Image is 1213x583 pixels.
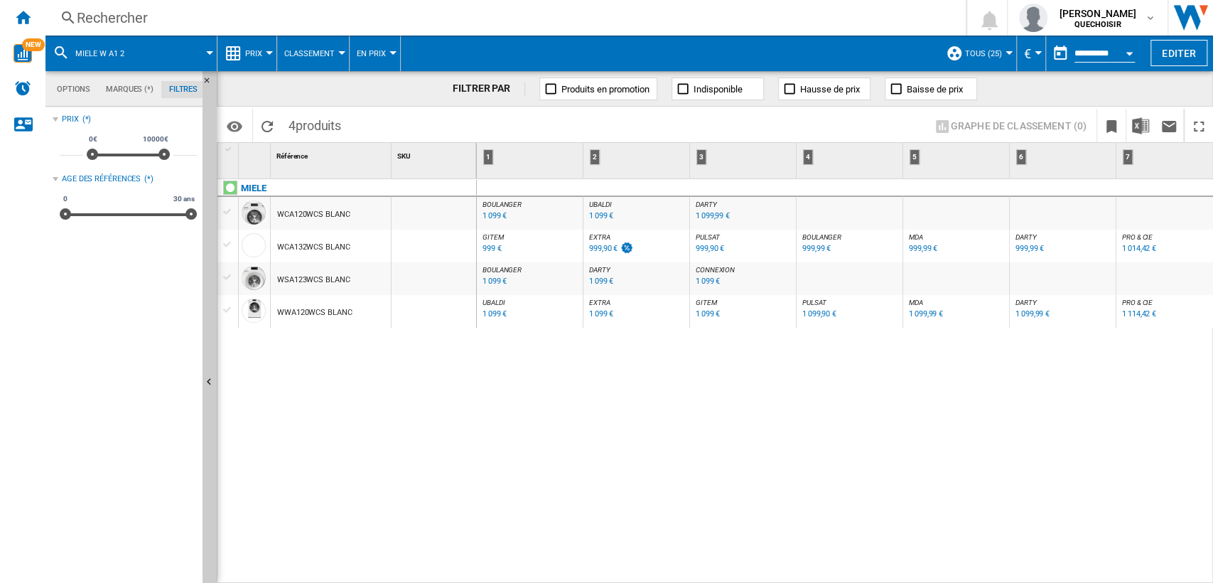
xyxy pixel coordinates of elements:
[696,211,730,220] div: 1 099,99 €
[480,307,507,321] div: Mise à jour : jeudi 2 octobre 2025 06:29
[589,200,611,208] span: UBALDI
[1013,143,1116,178] div: 6
[1013,242,1044,256] div: Mise à jour : jeudi 2 octobre 2025 15:38
[482,233,504,241] span: GITEM
[394,143,476,165] div: Sort None
[49,81,98,98] md-tab-item: Options
[274,143,391,165] div: Sort None
[1120,242,1156,256] div: Mise à jour : jeudi 2 octobre 2025 17:36
[1123,149,1133,165] div: 7
[799,233,900,266] div: BOULANGER 999,99 €
[483,149,493,165] div: 1
[1016,149,1026,165] div: 6
[1046,39,1074,68] button: md-calendar
[907,84,963,95] span: Baisse de prix
[696,266,735,274] span: CONNEXION
[1126,109,1155,142] button: Télécharger au format Excel
[589,299,610,306] span: EXTRA
[694,209,730,223] div: Mise à jour : jeudi 2 octobre 2025 15:49
[482,309,507,319] div: 1 099 €
[53,36,210,71] div: miele w a1 2
[906,233,1006,266] div: MDA 999,99 €
[539,77,657,100] button: Produits en promotion
[482,200,522,208] span: BOULANGER
[225,36,269,71] div: Prix
[62,173,141,185] div: Age des références
[1017,36,1046,71] md-menu: Currency
[1024,36,1038,71] button: €
[586,200,686,233] div: UBALDI 1 099 €
[587,274,613,289] div: Mise à jour : jeudi 2 octobre 2025 15:16
[590,149,600,165] div: 2
[696,277,720,286] div: 1 099 €
[482,266,522,274] span: BOULANGER
[284,36,342,71] button: Classement
[1155,109,1183,142] button: Envoyer ce rapport par email
[589,233,610,241] span: EXTRA
[696,299,717,306] span: GITEM
[480,274,507,289] div: Mise à jour : jeudi 2 octobre 2025 17:16
[1015,233,1037,241] span: DARTY
[799,299,900,331] div: PULSAT 1 099,90 €
[14,44,32,63] img: wise-card.svg
[1122,309,1156,319] div: 1 114,42 €
[965,36,1009,71] button: TOUS (25)
[885,77,977,100] button: Baisse de prix
[357,49,386,58] span: En Prix
[696,244,724,253] div: 999,90 €
[589,277,613,286] div: 1 099 €
[802,233,841,241] span: BOULANGER
[909,299,923,306] span: MDA
[296,118,341,133] span: produits
[694,274,720,289] div: Mise à jour : jeudi 2 octobre 2025 15:01
[1013,233,1113,266] div: DARTY 999,99 €
[480,200,580,233] div: BOULANGER 1 099 €
[694,84,743,95] span: Indisponible
[1013,307,1050,321] div: Mise à jour : jeudi 2 octobre 2025 18:33
[696,233,719,241] span: PULSAT
[242,143,270,165] div: Sort None
[561,84,649,95] span: Produits en promotion
[75,36,139,71] button: miele w a1 2
[907,307,943,321] div: Mise à jour : jeudi 2 octobre 2025 18:20
[1185,109,1213,142] button: Plein écran
[693,233,793,266] div: PULSAT 999,90 €
[203,71,220,97] button: Masquer
[589,309,613,319] div: 1 099 €
[357,36,393,71] div: En Prix
[98,81,161,98] md-tab-item: Marques (*)
[1019,4,1047,32] img: profile.jpg
[75,49,124,58] span: miele w a1 2
[694,307,720,321] div: Mise à jour : jeudi 2 octobre 2025 14:12
[802,299,826,306] span: PULSAT
[965,49,1002,58] span: TOUS (25)
[277,198,350,231] div: WCA120WCS BLANC
[587,209,613,223] div: Mise à jour : jeudi 2 octobre 2025 06:37
[800,242,831,256] div: Mise à jour : jeudi 2 octobre 2025 17:20
[87,134,99,145] span: 0€
[1122,244,1156,253] div: 1 014,42 €
[482,277,507,286] div: 1 099 €
[800,84,860,95] span: Hausse de prix
[277,231,350,264] div: WCA132WCS BLANC
[587,307,613,321] div: Mise à jour : jeudi 2 octobre 2025 12:36
[1120,307,1156,321] div: Mise à jour : jeudi 2 octobre 2025 17:36
[1122,233,1153,241] span: PRO & CIE
[1015,299,1037,306] span: DARTY
[1116,38,1142,64] button: Open calendar
[171,193,196,205] span: 30 ans
[1150,40,1207,66] button: Editer
[696,149,706,165] div: 3
[589,266,610,274] span: DARTY
[453,82,525,96] div: FILTRER PAR
[1015,309,1050,319] div: 1 099,99 €
[586,299,686,331] div: EXTRA 1 099 €
[672,77,764,100] button: Indisponible
[586,143,689,178] div: 2
[161,81,205,98] md-tab-item: Filtres
[62,114,79,125] div: Prix
[394,143,476,165] div: SKU Sort None
[14,80,31,97] img: alerts-logo.svg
